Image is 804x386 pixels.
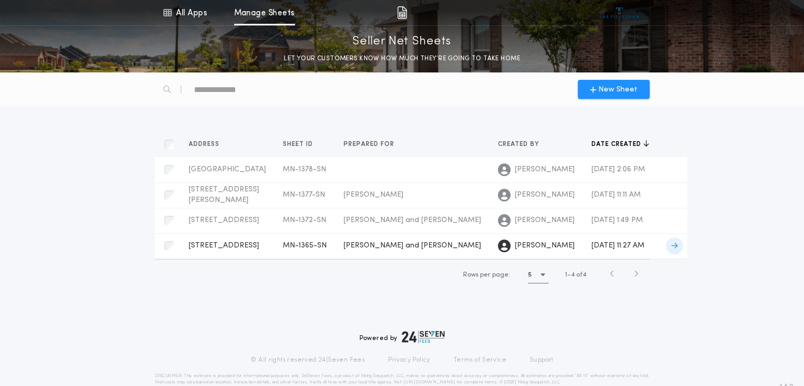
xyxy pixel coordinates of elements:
span: 1 [565,272,567,278]
span: [GEOGRAPHIC_DATA] [189,166,266,173]
span: MN-1372-SN [283,216,326,224]
a: Support [530,356,553,364]
button: Date created [592,139,649,150]
span: [PERSON_NAME] [515,164,575,175]
span: MN-1377-SN [283,191,325,199]
span: 4 [571,272,575,278]
button: Address [189,139,227,150]
img: logo [402,330,445,343]
span: [STREET_ADDRESS][PERSON_NAME] [189,186,259,204]
button: 5 [528,266,549,283]
h1: 5 [528,270,532,280]
span: [DATE] 1:49 PM [592,216,643,224]
button: New Sheet [578,80,650,99]
span: MN-1378-SN [283,166,326,173]
button: Sheet ID [283,139,321,150]
span: [DATE] 11:11 AM [592,191,641,199]
img: img [397,6,407,19]
div: Powered by [359,330,445,343]
p: © All rights reserved. 24|Seven Fees [251,356,365,364]
span: [DATE] 11:27 AM [592,242,644,250]
span: Prepared for [344,140,396,149]
img: vs-icon [599,7,639,18]
span: MN-1365-SN [283,242,327,250]
span: [PERSON_NAME] and [PERSON_NAME] [344,242,481,250]
span: of 4 [576,270,586,280]
span: [DATE] 2:06 PM [592,166,645,173]
span: [STREET_ADDRESS] [189,216,259,224]
span: Rows per page: [463,272,510,278]
span: [PERSON_NAME] and [PERSON_NAME] [344,216,481,224]
span: [PERSON_NAME] [515,241,575,251]
p: DISCLAIMER: This estimate is provided for informational purposes only. 24|Seven Fees, a product o... [155,373,650,385]
p: LET YOUR CUSTOMERS KNOW HOW MUCH THEY’RE GOING TO TAKE HOME [284,53,520,64]
span: Date created [592,140,643,149]
span: [STREET_ADDRESS] [189,242,259,250]
a: [URL][DOMAIN_NAME] [403,380,455,384]
a: Privacy Policy [388,356,430,364]
span: [PERSON_NAME] [515,215,575,226]
a: Terms of Service [454,356,506,364]
span: New Sheet [598,84,637,95]
p: Seller Net Sheets [353,33,451,50]
span: [PERSON_NAME] [515,190,575,200]
span: [PERSON_NAME] [344,191,403,199]
span: Created by [498,140,541,149]
span: Address [189,140,221,149]
button: Created by [498,139,547,150]
span: Sheet ID [283,140,315,149]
